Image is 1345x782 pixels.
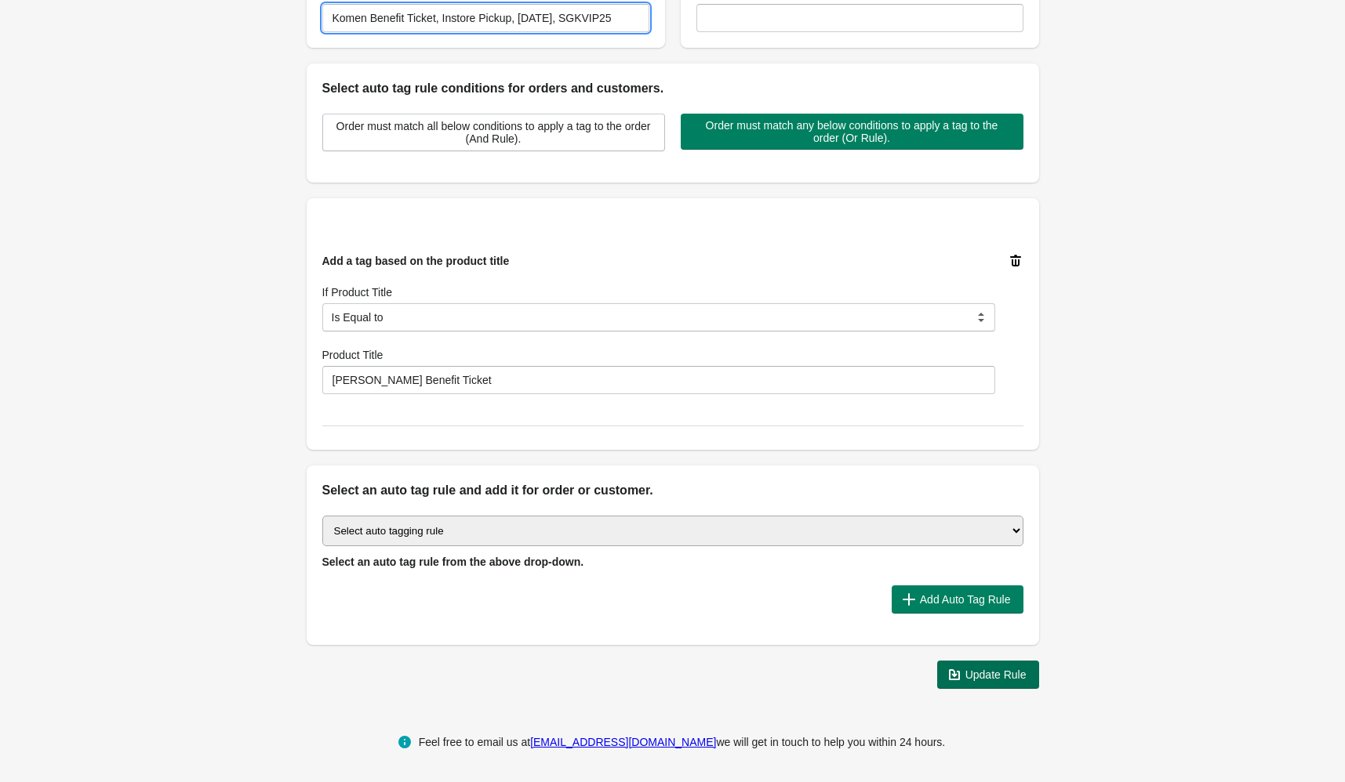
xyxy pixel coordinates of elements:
[322,366,995,394] input: xyz
[322,556,584,568] span: Select an auto tag rule from the above drop-down.
[322,284,392,300] label: If Product Title
[681,114,1023,150] button: Order must match any below conditions to apply a tag to the order (Or Rule).
[322,79,1023,98] h2: Select auto tag rule conditions for orders and customers.
[693,119,1011,144] span: Order must match any below conditions to apply a tag to the order (Or Rule).
[530,736,716,748] a: [EMAIL_ADDRESS][DOMAIN_NAME]
[892,585,1023,614] button: Add Auto Tag Rule
[322,255,510,267] span: Add a tag based on the product title
[419,733,946,751] div: Feel free to email us at we will get in touch to help you within 24 hours.
[322,114,665,151] button: Order must match all below conditions to apply a tag to the order (And Rule).
[937,661,1039,689] button: Update Rule
[336,120,652,145] span: Order must match all below conditions to apply a tag to the order (And Rule).
[920,593,1011,606] span: Add Auto Tag Rule
[965,668,1027,681] span: Update Rule
[322,347,384,363] label: Product Title
[322,481,1023,500] h2: Select an auto tag rule and add it for order or customer.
